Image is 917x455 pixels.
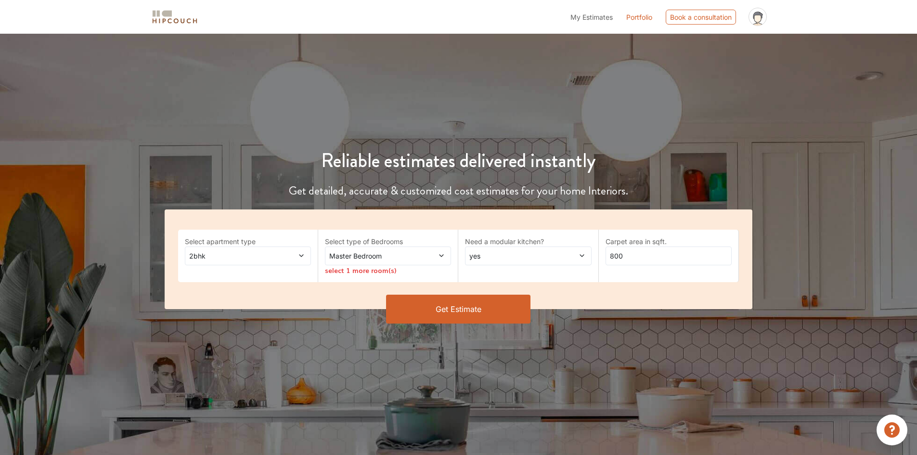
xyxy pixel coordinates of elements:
[325,236,451,247] label: Select type of Bedrooms
[666,10,736,25] div: Book a consultation
[465,236,591,247] label: Need a modular kitchen?
[626,12,652,22] a: Portfolio
[185,236,311,247] label: Select apartment type
[606,236,732,247] label: Carpet area in sqft.
[606,247,732,265] input: Enter area sqft
[187,251,275,261] span: 2bhk
[159,149,759,172] h1: Reliable estimates delivered instantly
[325,265,451,275] div: select 1 more room(s)
[151,6,199,28] span: logo-horizontal.svg
[570,13,613,21] span: My Estimates
[151,9,199,26] img: logo-horizontal.svg
[327,251,415,261] span: Master Bedroom
[467,251,555,261] span: yes
[386,295,530,324] button: Get Estimate
[159,184,759,198] h4: Get detailed, accurate & customized cost estimates for your home Interiors.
